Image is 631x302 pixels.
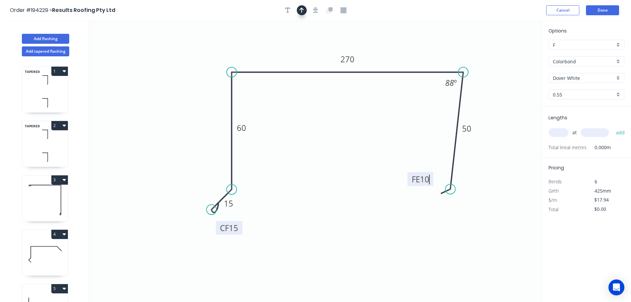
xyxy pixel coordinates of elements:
[220,222,229,233] tspan: CF
[549,114,567,121] span: Lengths
[549,206,558,212] span: Total
[52,6,115,14] span: Results Roofing Pty Ltd
[51,175,68,185] button: 3
[608,279,624,295] div: Open Intercom Messenger
[10,6,52,14] span: Order #194229 >
[51,67,68,76] button: 1
[229,222,238,233] tspan: 15
[587,143,611,152] span: 0.000m
[553,75,615,82] input: Colour
[454,77,457,88] tspan: º
[549,188,559,194] span: Girth
[51,284,68,293] button: 5
[224,198,233,209] tspan: 15
[420,174,429,185] tspan: 10
[51,121,68,130] button: 2
[572,128,577,137] span: at
[549,178,562,185] span: Bends
[553,41,615,48] input: Price level
[546,5,579,15] button: Cancel
[549,143,587,152] span: Total lineal metres
[89,21,542,302] svg: 0
[51,230,68,239] button: 4
[553,58,615,65] input: Material
[462,123,471,134] tspan: 50
[445,77,454,88] tspan: 88
[237,122,246,133] tspan: 60
[341,54,354,65] tspan: 270
[613,127,628,138] button: add
[22,46,69,56] button: Add tapered flashing
[549,164,564,171] span: Pricing
[586,5,619,15] button: Done
[22,34,69,44] button: Add flashing
[595,178,597,185] span: 6
[412,174,420,185] tspan: FE
[595,188,611,194] span: 425mm
[549,197,557,203] span: $/m
[549,28,567,34] span: Options
[553,91,615,98] input: Thickness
